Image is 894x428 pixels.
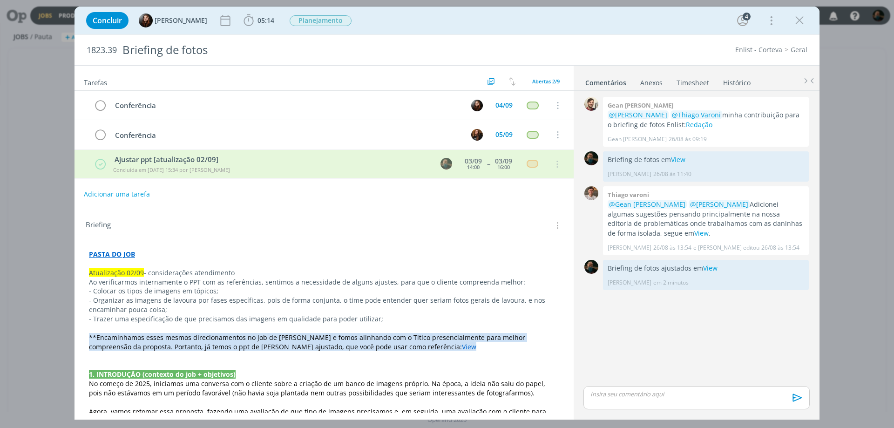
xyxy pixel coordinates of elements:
[471,100,483,111] img: E
[791,45,807,54] a: Geral
[608,110,804,129] p: minha contribuição para o briefing de fotos Enlist:
[87,45,117,55] span: 1823.39
[693,244,759,252] span: e [PERSON_NAME] editou
[487,161,490,167] span: --
[465,158,482,164] div: 03/09
[113,166,230,173] span: Concluída em [DATE] 15:34 por [PERSON_NAME]
[653,244,691,252] span: 26/08 às 13:54
[462,342,476,351] a: View
[84,76,107,87] span: Tarefas
[89,250,135,258] a: PASTA DO JOB
[609,110,667,119] span: @[PERSON_NAME]
[119,39,503,61] div: Briefing de fotos
[289,15,352,27] button: Planejamento
[671,155,685,164] a: View
[653,170,691,178] span: 26/08 às 11:40
[471,129,483,141] img: T
[89,379,547,397] span: No começo de 2025, iniciamos uma conversa com o cliente sobre a criação de um banco de imagens pr...
[89,314,559,324] p: - Trazer uma especificação de que precisamos das imagens em qualidade para poder utilizar;
[89,278,559,287] p: Ao verificarmos internamente o PPT com as referências, sentimos a necessidade de alguns ajustes, ...
[608,244,651,252] p: [PERSON_NAME]
[584,260,598,274] img: M
[139,14,153,27] img: E
[89,268,559,278] p: - considerações atendimento
[653,279,689,287] span: em 2 minutos
[290,15,352,26] span: Planejamento
[89,268,144,277] span: Atualização 02/09
[139,14,207,27] button: E[PERSON_NAME]
[676,74,710,88] a: Timesheet
[470,128,484,142] button: T
[672,110,721,119] span: @Thiago Varoni
[93,17,122,24] span: Concluir
[608,135,667,143] p: Gean [PERSON_NAME]
[584,151,598,165] img: M
[640,78,663,88] div: Anexos
[608,264,804,273] p: Briefing de fotos ajustados em
[669,135,707,143] span: 26/08 às 09:19
[495,158,512,164] div: 03/09
[509,77,515,86] img: arrow-down-up.svg
[608,279,651,287] p: [PERSON_NAME]
[690,200,748,209] span: @[PERSON_NAME]
[89,407,548,425] span: Agora, vamos retomar essa proposta, fazendo uma avaliação de que tipo de imagens precisamos e, em...
[89,296,559,314] p: - Organizar as imagens de lavoura por fases específicas, pois de forma conjunta, o time pode ente...
[608,170,651,178] p: [PERSON_NAME]
[608,200,804,238] p: Adicionei algumas sugestões pensando principalmente na nossa editoria de problemáticas onde traba...
[532,78,560,85] span: Abertas 2/9
[74,7,819,420] div: dialog
[584,97,598,111] img: G
[735,45,782,54] a: Enlist - Corteva
[89,286,559,296] p: - Colocar os tipos de imagens em tópicos;
[155,17,207,24] span: [PERSON_NAME]
[83,186,150,203] button: Adicionar uma tarefa
[761,244,799,252] span: 26/08 às 13:54
[686,120,712,129] a: Redação
[497,164,510,170] div: 16:00
[86,12,129,29] button: Concluir
[467,164,480,170] div: 14:00
[241,13,277,28] button: 05:14
[608,155,804,164] p: Briefing de fotos em
[86,219,111,231] span: Briefing
[608,190,649,199] b: Thiago varoni
[111,100,462,111] div: Conferência
[111,129,462,141] div: Conferência
[89,370,236,379] strong: 1. INTRODUÇÃO (contexto do job + objetivos)
[608,101,673,109] b: Gean [PERSON_NAME]
[694,229,709,238] a: View
[723,74,751,88] a: Histórico
[257,16,274,25] span: 05:14
[735,13,750,28] button: 4
[703,264,718,272] a: View
[470,98,484,112] button: E
[584,186,598,200] img: T
[89,333,527,351] span: **Encaminhamos esses mesmos direcionamentos no job de [PERSON_NAME] e fomos alinhando com o Titic...
[111,154,432,165] div: Ajustar ppt [atualização 02/09]
[743,13,751,20] div: 4
[495,102,513,109] div: 04/09
[609,200,685,209] span: @Gean [PERSON_NAME]
[495,131,513,138] div: 05/09
[585,74,627,88] a: Comentários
